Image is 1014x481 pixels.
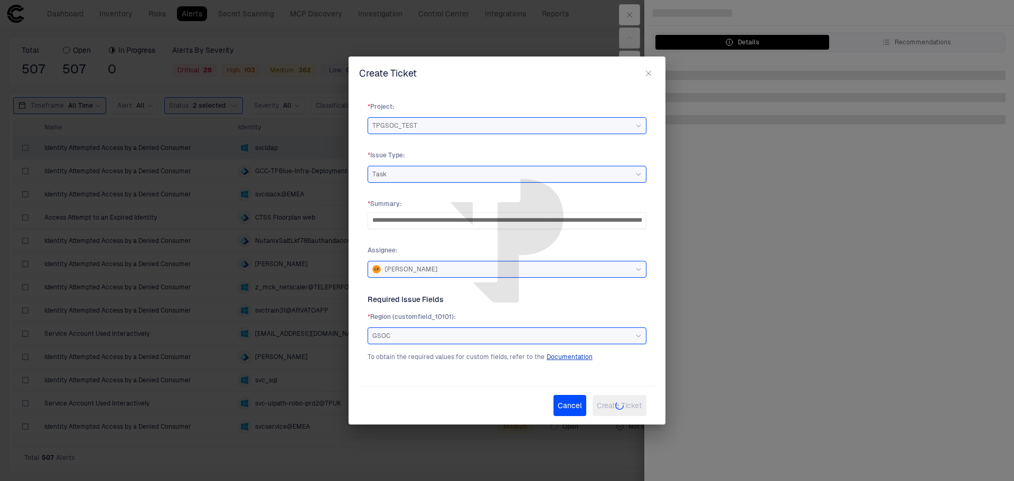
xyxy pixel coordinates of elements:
[368,246,646,254] span: Assignee :
[368,295,444,304] span: Required Issue Fields
[368,200,646,208] span: Summary :
[368,313,646,321] span: Region (customfield_10101) :
[372,121,417,130] span: TPGSOC_TEST
[385,265,437,273] span: [PERSON_NAME]
[553,395,586,416] button: Cancel
[368,353,544,361] span: To obtain the required values for custom fields, refer to the
[547,353,593,361] a: Documentation
[372,170,387,178] span: Task
[372,332,390,340] span: GSOC
[359,67,417,80] span: Create Ticket
[368,102,646,111] span: Project :
[368,151,646,159] span: Issue Type :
